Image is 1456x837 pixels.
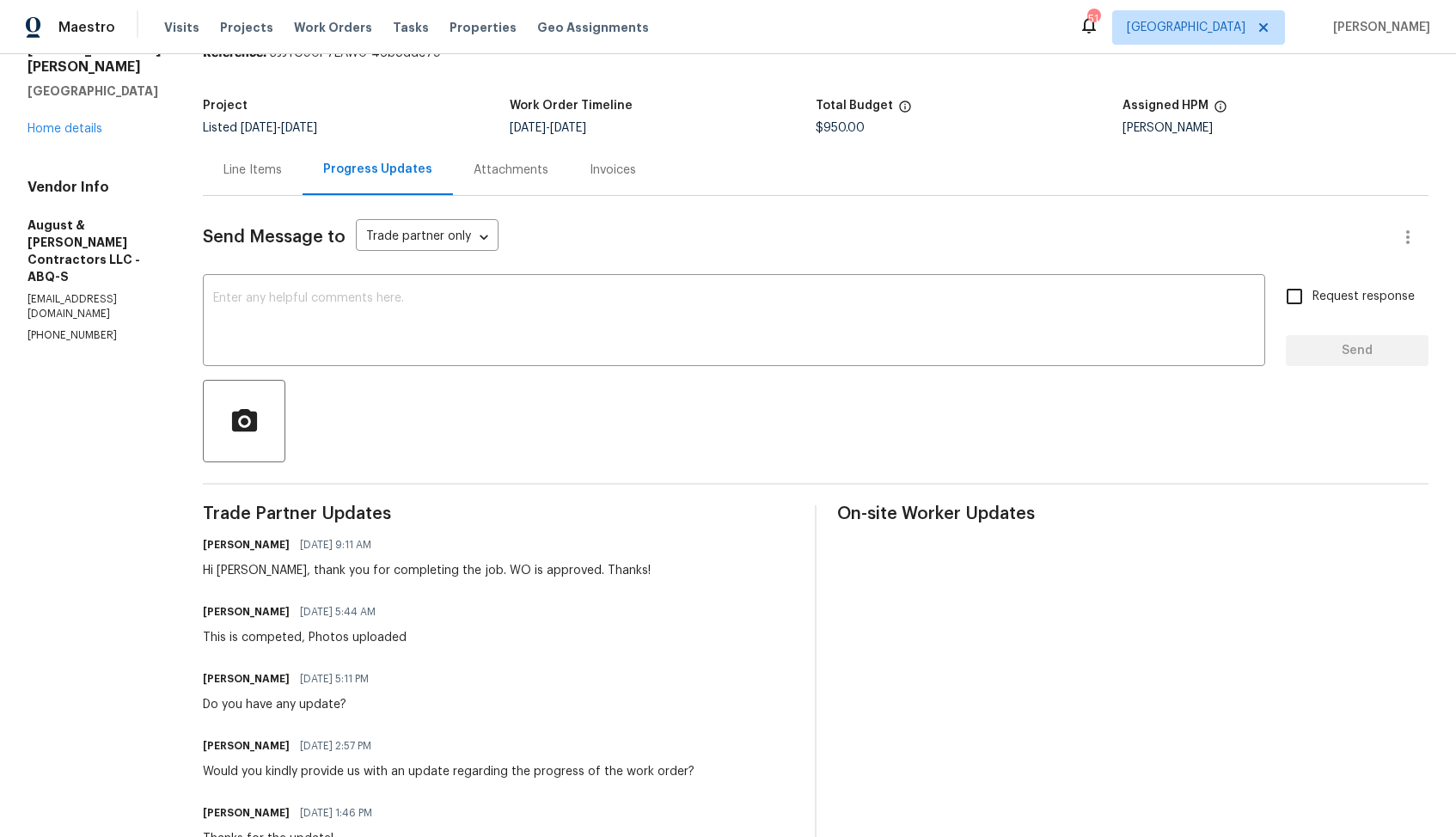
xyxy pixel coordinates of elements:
div: Attachments [474,162,548,179]
div: 51 [1087,10,1099,27]
div: Would you kindly provide us with an update regarding the progress of the work order? [203,763,694,780]
h6: [PERSON_NAME] [203,536,290,553]
div: Hi [PERSON_NAME], thank you for completing the job. WO is approved. Thanks! [203,562,651,579]
p: [EMAIL_ADDRESS][DOMAIN_NAME] [28,292,162,321]
h5: Work Order Timeline [510,100,633,112]
div: This is competed, Photos uploaded [203,629,407,646]
span: Listed [203,122,317,134]
h5: Assigned HPM [1123,100,1208,112]
span: [DATE] 2:57 PM [300,737,371,755]
p: [PHONE_NUMBER] [28,328,162,343]
h5: August & [PERSON_NAME] Contractors LLC - ABQ-S [28,217,162,285]
span: Trade Partner Updates [203,505,794,522]
span: [DATE] [510,122,546,134]
h6: [PERSON_NAME] [203,737,290,755]
span: The total cost of line items that have been proposed by Opendoor. This sum includes line items th... [898,100,912,122]
span: - [241,122,317,134]
span: Maestro [58,19,115,36]
span: [DATE] 9:11 AM [300,536,371,553]
span: $950.00 [816,122,865,134]
h5: Project [203,100,248,112]
h2: [STREET_ADDRESS][PERSON_NAME] [28,41,162,76]
span: On-site Worker Updates [837,505,1428,522]
span: Geo Assignments [537,19,649,36]
h6: [PERSON_NAME] [203,804,290,822]
span: Tasks [393,21,429,34]
span: [GEOGRAPHIC_DATA] [1127,19,1245,36]
span: Projects [220,19,273,36]
h5: Total Budget [816,100,893,112]
span: The hpm assigned to this work order. [1214,100,1227,122]
div: Progress Updates [323,161,432,178]
span: - [510,122,586,134]
span: Properties [450,19,517,36]
h6: [PERSON_NAME] [203,603,290,620]
div: Trade partner only [356,223,499,252]
span: [DATE] 5:44 AM [300,603,376,620]
div: Invoices [590,162,636,179]
span: [DATE] 5:11 PM [300,670,369,687]
h6: [PERSON_NAME] [203,670,290,687]
span: [PERSON_NAME] [1326,19,1430,36]
div: [PERSON_NAME] [1123,122,1429,134]
h4: Vendor Info [28,179,162,196]
span: [DATE] 1:46 PM [300,804,372,822]
div: Do you have any update? [203,696,379,713]
div: Line Items [223,162,282,179]
span: [DATE] [281,122,317,134]
span: Work Orders [294,19,372,36]
h5: [GEOGRAPHIC_DATA] [28,82,162,100]
span: [DATE] [241,122,277,134]
span: Request response [1312,288,1415,306]
a: Home details [28,123,102,135]
span: Visits [164,19,199,36]
span: [DATE] [550,122,586,134]
span: Send Message to [203,229,346,246]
